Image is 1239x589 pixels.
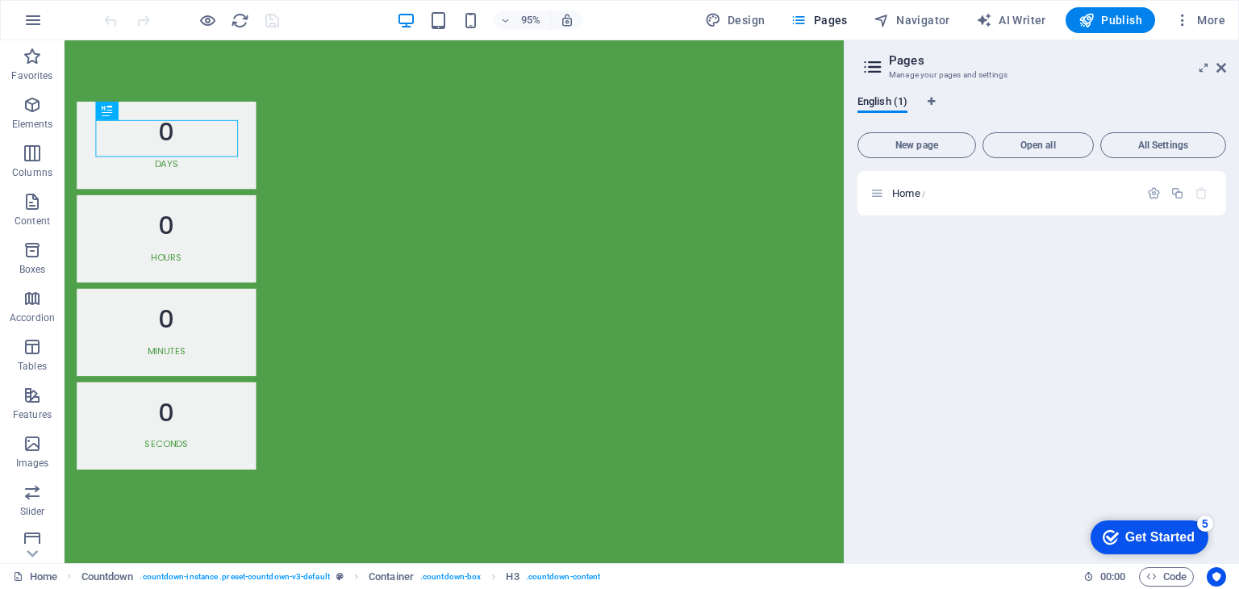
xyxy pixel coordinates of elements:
div: Home/ [887,188,1139,198]
span: Pages [791,12,847,28]
p: Boxes [19,263,46,276]
span: Code [1146,567,1187,587]
span: Design [705,12,766,28]
span: AI Writer [976,12,1046,28]
nav: breadcrumb [81,567,601,587]
button: AI Writer [970,7,1053,33]
span: / [922,190,925,198]
div: 5 [119,3,136,19]
button: Click here to leave preview mode and continue editing [198,10,217,30]
p: Content [15,215,50,228]
i: Reload page [231,11,249,30]
div: Duplicate [1170,186,1184,200]
p: Columns [12,166,52,179]
button: All Settings [1100,132,1226,158]
i: On resize automatically adjust zoom level to fit chosen device. [560,13,574,27]
p: Tables [18,360,47,373]
p: Elements [12,118,53,131]
button: Design [699,7,772,33]
button: Publish [1066,7,1155,33]
button: More [1168,7,1232,33]
span: : [1112,570,1114,583]
span: All Settings [1108,140,1219,150]
p: Slider [20,505,45,518]
div: Get Started [48,18,117,32]
p: Favorites [11,69,52,82]
button: Pages [784,7,853,33]
span: Publish [1078,12,1142,28]
span: Click to select. Double-click to edit [506,567,519,587]
button: reload [230,10,249,30]
h2: Pages [889,53,1226,68]
h6: 95% [518,10,544,30]
span: Click to select. Double-click to edit [369,567,414,587]
span: 00 00 [1100,567,1125,587]
span: . countdown-instance .preset-countdown-v3-default [140,567,329,587]
button: Usercentrics [1207,567,1226,587]
div: Settings [1147,186,1161,200]
span: Click to select. Double-click to edit [81,567,134,587]
h6: Session time [1083,567,1126,587]
button: New page [857,132,976,158]
button: Navigator [867,7,957,33]
div: The startpage cannot be deleted [1195,186,1208,200]
span: . countdown-content [526,567,601,587]
button: Open all [982,132,1094,158]
span: English (1) [857,92,907,115]
i: This element is a customizable preset [336,572,344,581]
span: New page [865,140,969,150]
span: Click to open page [892,187,925,199]
a: Click to cancel selection. Double-click to open Pages [13,567,57,587]
span: Navigator [874,12,950,28]
div: Get Started 5 items remaining, 0% complete [13,8,131,42]
span: More [1174,12,1225,28]
p: Features [13,408,52,421]
button: 95% [494,10,551,30]
div: Design (Ctrl+Alt+Y) [699,7,772,33]
span: . countdown-box [420,567,481,587]
button: Code [1139,567,1194,587]
p: Accordion [10,311,55,324]
p: Images [16,457,49,470]
span: Open all [990,140,1087,150]
h3: Manage your pages and settings [889,68,1194,82]
div: Language Tabs [857,95,1226,126]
